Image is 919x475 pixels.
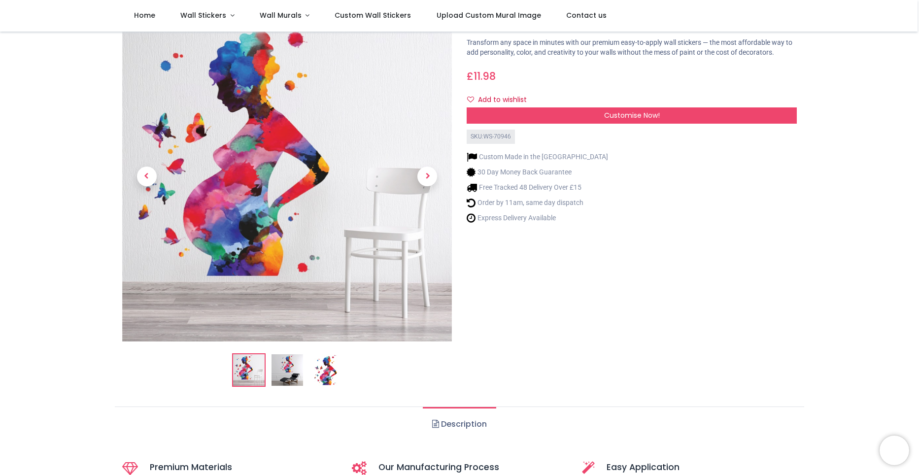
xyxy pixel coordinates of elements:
p: Transform any space in minutes with our premium easy-to-apply wall stickers — the most affordable... [467,38,797,57]
iframe: Brevo live chat [880,436,909,465]
button: Add to wishlistAdd to wishlist [467,92,535,108]
span: Wall Murals [260,10,302,20]
a: Previous [122,61,171,292]
img: Pregnant Woman & Butterflies Wall Sticker [122,11,452,341]
span: Wall Stickers [180,10,226,20]
li: Express Delivery Available [467,213,608,223]
img: WS-70946-03 [310,354,341,386]
li: Order by 11am, same day dispatch [467,198,608,208]
span: Upload Custom Mural Image [437,10,541,20]
span: Home [134,10,155,20]
span: Contact us [566,10,607,20]
div: SKU: WS-70946 [467,130,515,144]
span: 11.98 [474,69,496,83]
span: Customise Now! [604,110,660,120]
a: Next [403,61,452,292]
span: Next [417,167,437,186]
img: WS-70946-02 [272,354,303,386]
a: Description [423,407,496,441]
i: Add to wishlist [467,96,474,103]
h5: Our Manufacturing Process [378,461,567,474]
li: Free Tracked 48 Delivery Over £15 [467,182,608,193]
span: Custom Wall Stickers [335,10,411,20]
span: £ [467,69,496,83]
span: Previous [137,167,157,186]
img: Pregnant Woman & Butterflies Wall Sticker [233,354,265,386]
h5: Easy Application [607,461,797,474]
li: Custom Made in the [GEOGRAPHIC_DATA] [467,152,608,162]
h5: Premium Materials [150,461,338,474]
li: 30 Day Money Back Guarantee [467,167,608,177]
